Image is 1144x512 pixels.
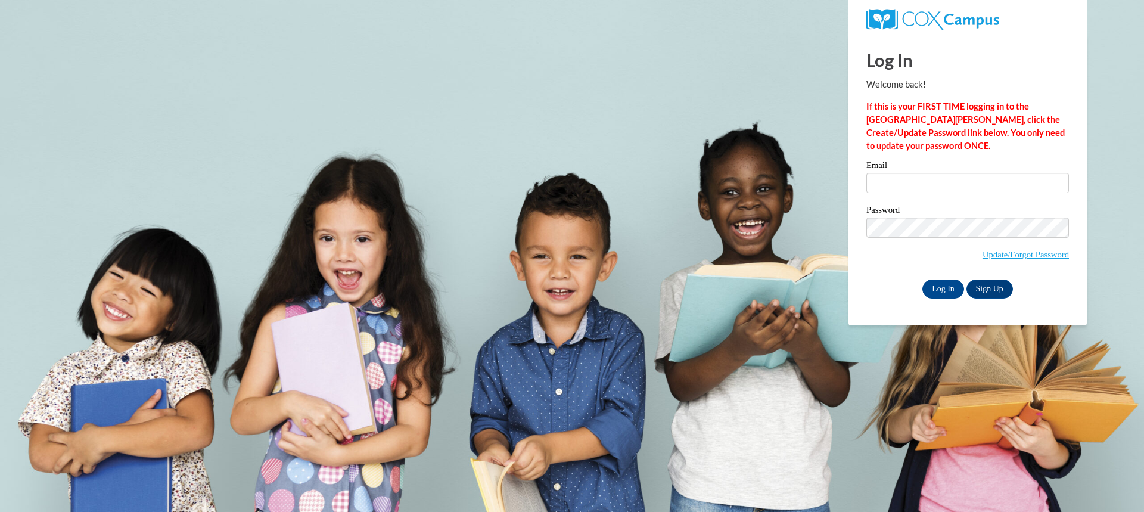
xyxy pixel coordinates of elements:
a: Sign Up [966,280,1013,299]
input: Log In [922,280,964,299]
h1: Log In [866,48,1069,72]
label: Email [866,161,1069,173]
strong: If this is your FIRST TIME logging in to the [GEOGRAPHIC_DATA][PERSON_NAME], click the Create/Upd... [866,101,1065,151]
p: Welcome back! [866,78,1069,91]
label: Password [866,206,1069,218]
a: COX Campus [866,14,999,24]
a: Update/Forgot Password [983,250,1069,259]
img: COX Campus [866,9,999,30]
